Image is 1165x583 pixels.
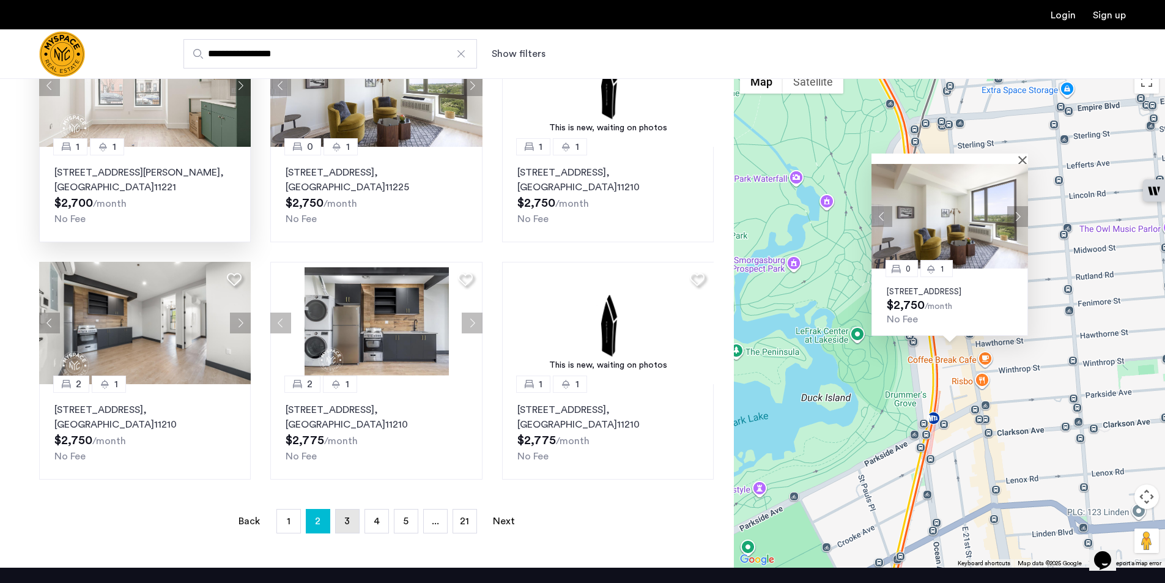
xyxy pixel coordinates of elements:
[76,139,80,154] span: 1
[54,403,235,432] p: [STREET_ADDRESS] 11210
[462,313,483,333] button: Next apartment
[1018,560,1082,566] span: Map data ©2025 Google
[92,436,126,446] sub: /month
[462,75,483,96] button: Next apartment
[39,509,714,533] nav: Pagination
[54,434,92,447] span: $2,750
[492,510,516,533] a: Next
[230,313,251,333] button: Next apartment
[1021,155,1029,164] button: Close
[39,313,60,333] button: Previous apartment
[502,262,714,384] img: 2.gif
[39,147,251,242] a: 11[STREET_ADDRESS][PERSON_NAME], [GEOGRAPHIC_DATA]11221No Fee
[374,516,380,526] span: 4
[1134,529,1159,553] button: Drag Pegman onto the map to open Street View
[1089,534,1128,571] iframe: chat widget
[324,199,357,209] sub: /month
[925,302,952,311] sub: /month
[93,199,127,209] sub: /month
[286,403,467,432] p: [STREET_ADDRESS] 11210
[76,377,81,392] span: 2
[737,552,777,568] a: Open this area in Google Maps (opens a new window)
[324,436,358,446] sub: /month
[1112,559,1161,568] a: Report a map error
[39,31,85,77] a: Cazamio Logo
[502,384,714,480] a: 11[STREET_ADDRESS], [GEOGRAPHIC_DATA]11210No Fee
[432,516,439,526] span: ...
[539,377,542,392] span: 1
[270,313,291,333] button: Previous apartment
[1007,206,1028,226] button: Next apartment
[344,516,350,526] span: 3
[517,214,549,224] span: No Fee
[517,451,549,461] span: No Fee
[114,377,118,392] span: 1
[286,214,317,224] span: No Fee
[958,559,1010,568] button: Keyboard shortcuts
[1134,69,1159,94] button: Toggle fullscreen view
[556,436,590,446] sub: /month
[517,165,698,195] p: [STREET_ADDRESS] 11210
[403,516,409,526] span: 5
[39,384,251,480] a: 21[STREET_ADDRESS], [GEOGRAPHIC_DATA]11210No Fee
[887,314,918,324] span: No Fee
[307,139,313,154] span: 0
[737,552,777,568] img: Google
[286,434,324,447] span: $2,775
[39,75,60,96] button: Previous apartment
[54,451,86,461] span: No Fee
[492,46,546,61] button: Show or hide filters
[906,264,911,272] span: 0
[887,299,925,311] span: $2,750
[871,164,1028,269] img: Apartment photo
[1134,485,1159,509] button: Map camera controls
[183,39,477,69] input: Apartment Search
[555,199,589,209] sub: /month
[113,139,116,154] span: 1
[237,510,262,533] a: Back
[517,197,555,209] span: $2,750
[460,516,469,526] span: 21
[502,24,714,147] a: This is new, waiting on photos
[230,75,251,96] button: Next apartment
[346,377,349,392] span: 1
[270,147,482,242] a: 01[STREET_ADDRESS], [GEOGRAPHIC_DATA]11225No Fee
[502,262,714,384] a: This is new, waiting on photos
[1051,10,1076,20] a: Login
[54,197,93,209] span: $2,700
[575,139,579,154] span: 1
[1093,10,1126,20] a: Registration
[39,262,251,384] img: a8b926f1-9a91-4e5e-b036-feb4fe78ee5d_638897720277773792.jpeg
[307,377,313,392] span: 2
[783,69,843,94] button: Show satellite imagery
[270,24,483,147] img: 22_638155707032964427.jpeg
[575,377,579,392] span: 1
[502,24,714,147] img: 2.gif
[287,516,290,526] span: 1
[54,165,235,195] p: [STREET_ADDRESS][PERSON_NAME] 11221
[346,139,350,154] span: 1
[39,31,85,77] img: logo
[517,434,556,447] span: $2,775
[517,403,698,432] p: [STREET_ADDRESS] 11210
[54,214,86,224] span: No Fee
[941,264,944,272] span: 1
[508,359,708,372] div: This is new, waiting on photos
[502,147,714,242] a: 11[STREET_ADDRESS], [GEOGRAPHIC_DATA]11210No Fee
[315,511,320,531] span: 2
[539,139,542,154] span: 1
[39,24,251,147] img: 1997_638555318481537444.jpeg
[270,262,483,384] img: a8b926f1-9a91-4e5e-b036-feb4fe78ee5d_638695416322525001.jpeg
[270,75,291,96] button: Previous apartment
[270,384,482,480] a: 21[STREET_ADDRESS], [GEOGRAPHIC_DATA]11210No Fee
[508,122,708,135] div: This is new, waiting on photos
[887,287,1013,297] p: [STREET_ADDRESS]
[286,451,317,461] span: No Fee
[871,206,892,226] button: Previous apartment
[286,197,324,209] span: $2,750
[740,69,783,94] button: Show street map
[286,165,467,195] p: [STREET_ADDRESS] 11225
